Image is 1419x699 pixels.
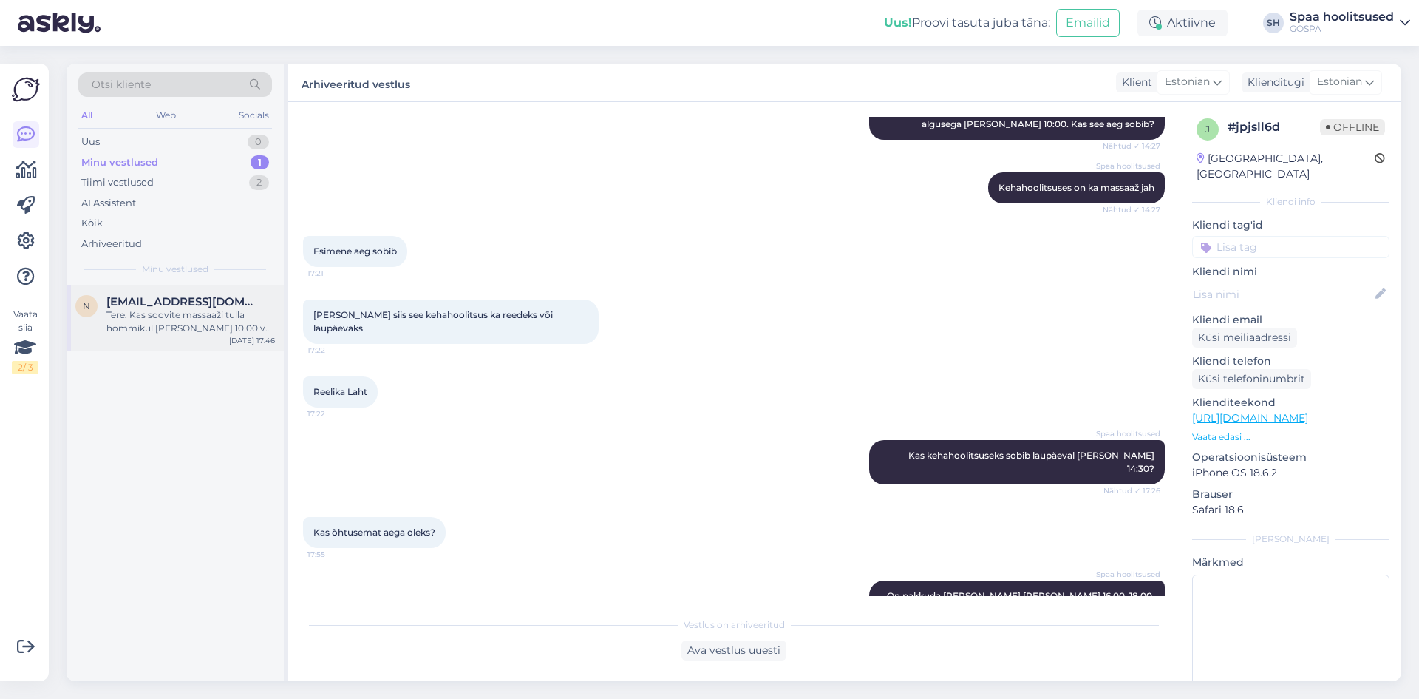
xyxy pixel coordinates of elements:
input: Lisa nimi [1193,286,1372,303]
div: Küsi meiliaadressi [1192,328,1297,348]
span: Nähtud ✓ 14:27 [1103,204,1160,215]
span: Vestlus on arhiveeritud [684,618,785,632]
input: Lisa tag [1192,236,1389,258]
div: 2 / 3 [12,361,38,374]
p: iPhone OS 18.6.2 [1192,465,1389,481]
div: Tere. Kas soovite massaaži tulla hommikul [PERSON_NAME] 10.00 või pealelõunat? [106,308,275,335]
span: Estonian [1165,74,1210,90]
div: Tiimi vestlused [81,175,154,190]
span: n [83,300,90,311]
div: Arhiveeritud [81,237,142,251]
span: On pakkuda [PERSON_NAME] [PERSON_NAME] 16.00, 18.00, 18.30 [887,590,1157,615]
div: Vaata siia [12,308,38,374]
div: Küsi telefoninumbrit [1192,369,1311,389]
span: Offline [1320,119,1385,135]
a: Spaa hoolitsusedGOSPA [1290,11,1410,35]
div: Minu vestlused [81,155,158,170]
p: Safari 18.6 [1192,502,1389,518]
span: Nähtud ✓ 14:27 [1103,141,1160,152]
span: Kas õhtusemat aega oleks? [313,527,435,538]
div: Klienditugi [1242,75,1304,90]
div: [PERSON_NAME] [1192,533,1389,546]
span: j [1205,124,1210,135]
span: Esimene aeg sobib [313,246,397,257]
p: Kliendi telefon [1192,354,1389,369]
div: 1 [251,155,269,170]
span: Kas kehahoolitsuseks sobib laupäeval [PERSON_NAME] 14:30? [908,450,1157,474]
div: 0 [248,135,269,149]
p: Vaata edasi ... [1192,430,1389,444]
div: Kliendi info [1192,195,1389,209]
a: [URL][DOMAIN_NAME] [1192,411,1308,425]
span: Spaa hoolitsused [1096,428,1160,439]
div: 2 [249,175,269,190]
p: Klienditeekond [1192,395,1389,411]
span: 17:22 [307,408,363,419]
div: Klient [1116,75,1152,90]
div: # jpjsll6d [1228,118,1320,136]
div: AI Assistent [81,196,136,211]
span: Spaa hoolitsused [1096,569,1160,580]
div: Proovi tasuta juba täna: [884,14,1050,32]
div: Socials [236,106,272,125]
span: Kehahoolitsuses on ka massaaž jah [998,182,1154,193]
b: Uus! [884,16,912,30]
div: Uus [81,135,100,149]
p: Kliendi email [1192,312,1389,328]
img: Askly Logo [12,75,40,104]
span: [PERSON_NAME] siis see kehahoolitsus ka reedeks või laupäevaks [313,309,555,334]
span: Spaa hoolitsused [1096,161,1160,172]
span: Reelika Laht [313,386,367,397]
div: Ava vestlus uuesti [681,641,786,661]
div: Spaa hoolitsused [1290,11,1394,23]
span: Otsi kliente [92,77,151,92]
span: 17:21 [307,268,363,279]
p: Kliendi tag'id [1192,217,1389,233]
div: GOSPA [1290,23,1394,35]
label: Arhiveeritud vestlus [302,72,410,92]
div: [GEOGRAPHIC_DATA], [GEOGRAPHIC_DATA] [1197,151,1375,182]
span: noblackholes@yahoo.com [106,295,260,308]
div: Kõik [81,216,103,231]
p: Märkmed [1192,555,1389,570]
div: SH [1263,13,1284,33]
div: Web [153,106,179,125]
span: Minu vestlused [142,263,208,276]
button: Emailid [1056,9,1120,37]
span: Estonian [1317,74,1362,90]
p: Operatsioonisüsteem [1192,450,1389,465]
p: Kliendi nimi [1192,264,1389,280]
div: All [78,106,95,125]
div: [DATE] 17:46 [229,335,275,346]
span: Nähtud ✓ 17:26 [1103,485,1160,496]
div: Aktiivne [1137,10,1228,36]
span: 17:22 [307,345,363,356]
span: 17:55 [307,549,363,560]
p: Brauser [1192,487,1389,502]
